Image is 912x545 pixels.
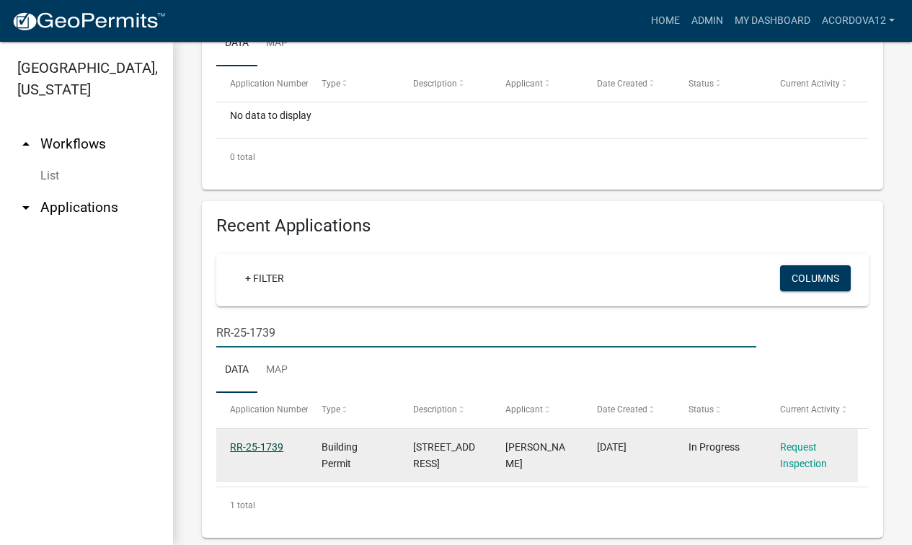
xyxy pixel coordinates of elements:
[766,66,858,101] datatable-header-cell: Current Activity
[230,404,309,415] span: Application Number
[413,404,457,415] span: Description
[308,393,399,427] datatable-header-cell: Type
[816,7,900,35] a: ACORDOVA12
[216,216,869,236] h4: Recent Applications
[17,199,35,216] i: arrow_drop_down
[491,393,583,427] datatable-header-cell: Applicant
[505,404,543,415] span: Applicant
[234,265,296,291] a: + Filter
[216,66,308,101] datatable-header-cell: Application Number
[689,441,740,453] span: In Progress
[322,404,340,415] span: Type
[675,393,766,427] datatable-header-cell: Status
[216,393,308,427] datatable-header-cell: Application Number
[257,347,296,394] a: Map
[216,318,756,347] input: Search for applications
[216,347,257,394] a: Data
[17,136,35,153] i: arrow_drop_up
[689,79,714,89] span: Status
[399,66,491,101] datatable-header-cell: Description
[230,79,309,89] span: Application Number
[597,79,647,89] span: Date Created
[505,441,565,469] span: Lyle E Lehman
[216,102,869,138] div: No data to display
[413,79,457,89] span: Description
[230,441,283,453] a: RR-25-1739
[216,487,869,523] div: 1 total
[766,393,858,427] datatable-header-cell: Current Activity
[597,441,627,453] span: 09/10/2025
[257,21,296,67] a: Map
[597,404,647,415] span: Date Created
[216,21,257,67] a: Data
[780,404,840,415] span: Current Activity
[675,66,766,101] datatable-header-cell: Status
[322,441,358,469] span: Building Permit
[413,441,475,469] span: 203 E Us Hwy 6Valparaiso
[505,79,543,89] span: Applicant
[780,441,827,469] a: Request Inspection
[583,66,675,101] datatable-header-cell: Date Created
[491,66,583,101] datatable-header-cell: Applicant
[729,7,816,35] a: My Dashboard
[780,79,840,89] span: Current Activity
[322,79,340,89] span: Type
[583,393,675,427] datatable-header-cell: Date Created
[645,7,686,35] a: Home
[308,66,399,101] datatable-header-cell: Type
[399,393,491,427] datatable-header-cell: Description
[689,404,714,415] span: Status
[216,139,869,175] div: 0 total
[686,7,729,35] a: Admin
[780,265,851,291] button: Columns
